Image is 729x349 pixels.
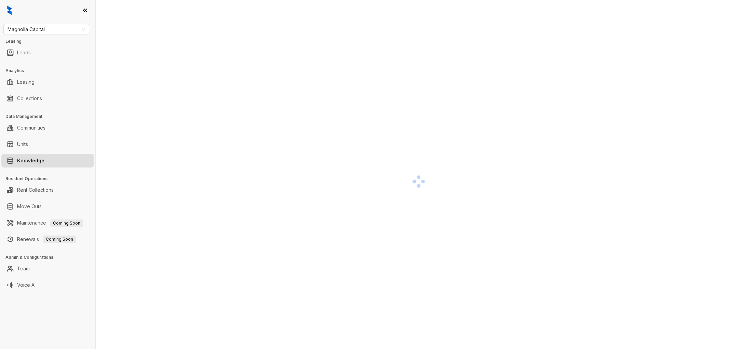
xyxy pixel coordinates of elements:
[1,200,94,213] li: Move Outs
[17,200,42,213] a: Move Outs
[1,75,94,89] li: Leasing
[17,154,44,167] a: Knowledge
[50,219,83,227] span: Coming Soon
[17,121,45,135] a: Communities
[17,262,30,276] a: Team
[1,262,94,276] li: Team
[17,137,28,151] a: Units
[1,232,94,246] li: Renewals
[17,183,54,197] a: Rent Collections
[5,113,95,120] h3: Data Management
[5,176,95,182] h3: Resident Operations
[1,183,94,197] li: Rent Collections
[1,137,94,151] li: Units
[5,254,95,260] h3: Admin & Configurations
[1,154,94,167] li: Knowledge
[1,278,94,292] li: Voice AI
[1,121,94,135] li: Communities
[17,232,76,246] a: RenewalsComing Soon
[17,75,35,89] a: Leasing
[5,68,95,74] h3: Analytics
[17,278,36,292] a: Voice AI
[43,236,76,243] span: Coming Soon
[1,216,94,230] li: Maintenance
[1,92,94,105] li: Collections
[1,46,94,59] li: Leads
[5,38,95,44] h3: Leasing
[7,5,12,15] img: logo
[17,92,42,105] a: Collections
[17,46,31,59] a: Leads
[8,24,85,35] span: Magnolia Capital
